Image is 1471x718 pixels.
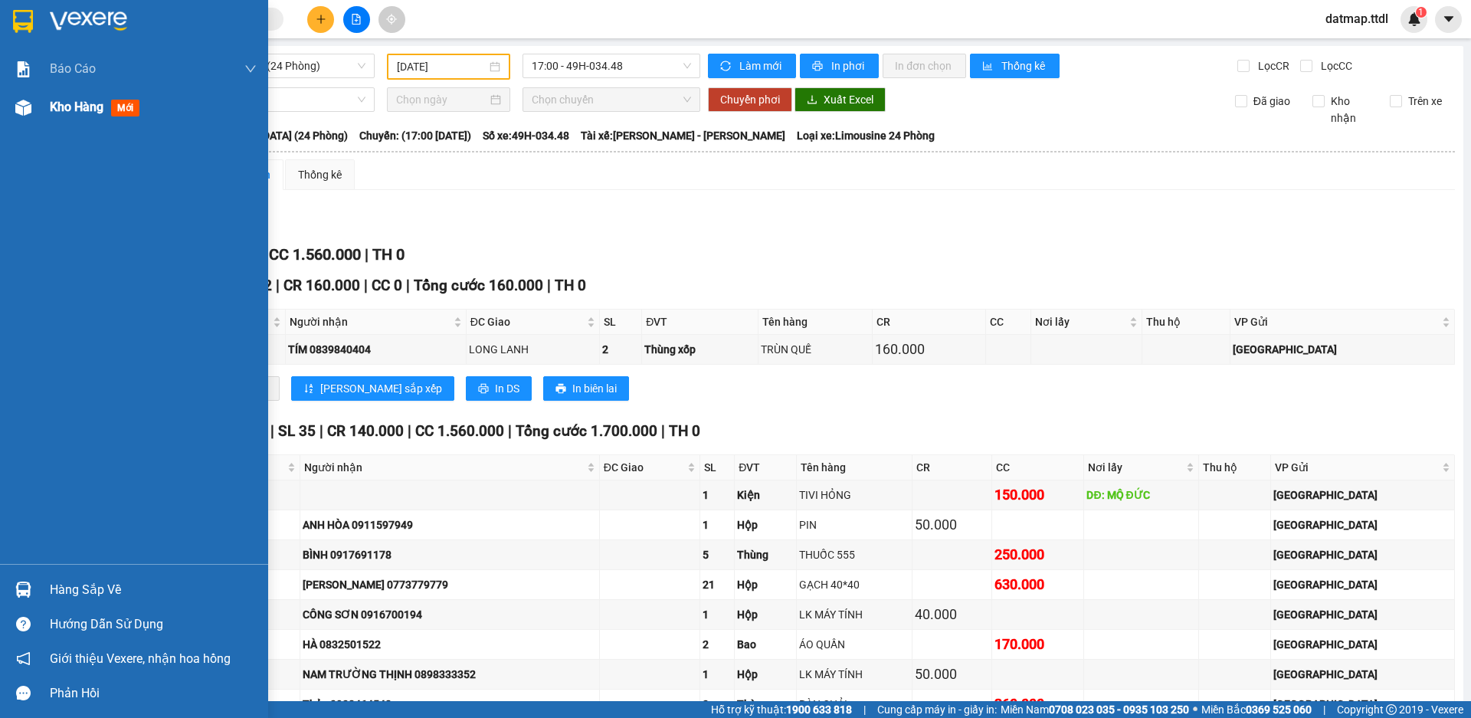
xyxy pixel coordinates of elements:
[1193,707,1197,713] span: ⚪️
[994,574,1082,595] div: 630.000
[288,341,464,358] div: TÍM 0839840404
[735,455,797,480] th: ĐVT
[303,516,597,533] div: ANH HÒA 0911597949
[737,606,794,623] div: Hộp
[994,634,1082,655] div: 170.000
[875,339,982,360] div: 160.000
[1199,455,1271,480] th: Thu hộ
[1407,12,1421,26] img: icon-new-feature
[604,459,684,476] span: ĐC Giao
[863,701,866,718] span: |
[50,59,96,78] span: Báo cáo
[516,422,657,440] span: Tổng cước 1.700.000
[1086,487,1196,503] div: DĐ: MỘ ĐỨC
[303,666,597,683] div: NAM TRƯỜNG THỊNH 0898333352
[1271,630,1455,660] td: Đà Nẵng
[397,58,487,75] input: 12/08/2025
[1088,459,1183,476] span: Nơi lấy
[703,606,732,623] div: 1
[1271,600,1455,630] td: Đà Nẵng
[478,383,489,395] span: printer
[703,516,732,533] div: 1
[994,693,1082,715] div: 360.000
[739,57,784,74] span: Làm mới
[15,100,31,116] img: warehouse-icon
[320,380,442,397] span: [PERSON_NAME] sắp xếp
[797,455,912,480] th: Tên hàng
[16,651,31,666] span: notification
[711,701,852,718] span: Hỗ trợ kỹ thuật:
[303,576,597,593] div: [PERSON_NAME] 0773779779
[812,61,825,73] span: printer
[807,94,817,107] span: download
[372,277,402,294] span: CC 0
[794,87,886,112] button: downloadXuất Excel
[415,422,504,440] span: CC 1.560.000
[303,606,597,623] div: CÔNG SƠN 0916700194
[800,54,879,78] button: printerIn phơi
[1386,704,1397,715] span: copyright
[466,376,532,401] button: printerIn DS
[1271,510,1455,540] td: Đà Nẵng
[1234,313,1439,330] span: VP Gửi
[303,636,597,653] div: HÀ 0832501522
[1230,335,1455,365] td: Đà Nẵng
[303,383,314,395] span: sort-ascending
[50,613,257,636] div: Hướng dẫn sử dụng
[799,546,909,563] div: THUỐC 555
[1402,93,1448,110] span: Trên xe
[396,91,487,108] input: Chọn ngày
[408,422,411,440] span: |
[13,13,169,48] div: [GEOGRAPHIC_DATA]
[378,6,405,33] button: aim
[276,277,280,294] span: |
[737,576,794,593] div: Hộp
[278,422,316,440] span: SL 35
[708,54,796,78] button: syncLàm mới
[15,582,31,598] img: warehouse-icon
[669,422,700,440] span: TH 0
[799,696,909,713] div: BÀN CHẢI
[1273,696,1452,713] div: [GEOGRAPHIC_DATA]
[365,245,369,264] span: |
[1271,480,1455,510] td: Đà Nẵng
[1273,546,1452,563] div: [GEOGRAPHIC_DATA]
[799,576,909,593] div: GẠCH 40*40
[737,636,794,653] div: Bao
[581,127,785,144] span: Tài xế: [PERSON_NAME] - [PERSON_NAME]
[555,383,566,395] span: printer
[799,516,909,533] div: PIN
[1001,701,1189,718] span: Miền Nam
[1049,703,1189,716] strong: 0708 023 035 - 0935 103 250
[602,341,639,358] div: 2
[799,636,909,653] div: ÁO QUẦN
[470,313,584,330] span: ĐC Giao
[915,604,989,625] div: 40.000
[703,666,732,683] div: 1
[799,606,909,623] div: LK MÁY TÍNH
[1273,666,1452,683] div: [GEOGRAPHIC_DATA]
[1035,313,1126,330] span: Nơi lấy
[343,6,370,33] button: file-add
[1246,703,1312,716] strong: 0369 525 060
[303,546,597,563] div: BÌNH 0917691178
[600,310,642,335] th: SL
[1315,57,1355,74] span: Lọc CC
[703,636,732,653] div: 2
[298,166,342,183] div: Thống kê
[469,341,597,358] div: LONG LANH
[986,310,1031,335] th: CC
[1233,341,1452,358] div: [GEOGRAPHIC_DATA]
[270,422,274,440] span: |
[1271,660,1455,690] td: Đà Nẵng
[970,54,1060,78] button: bar-chartThống kê
[1273,636,1452,653] div: [GEOGRAPHIC_DATA]
[386,14,397,25] span: aim
[1252,57,1292,74] span: Lọc CR
[508,422,512,440] span: |
[1275,459,1439,476] span: VP Gửi
[269,245,361,264] span: CC 1.560.000
[1418,7,1423,18] span: 1
[877,701,997,718] span: Cung cấp máy in - giấy in:
[1001,57,1047,74] span: Thống kê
